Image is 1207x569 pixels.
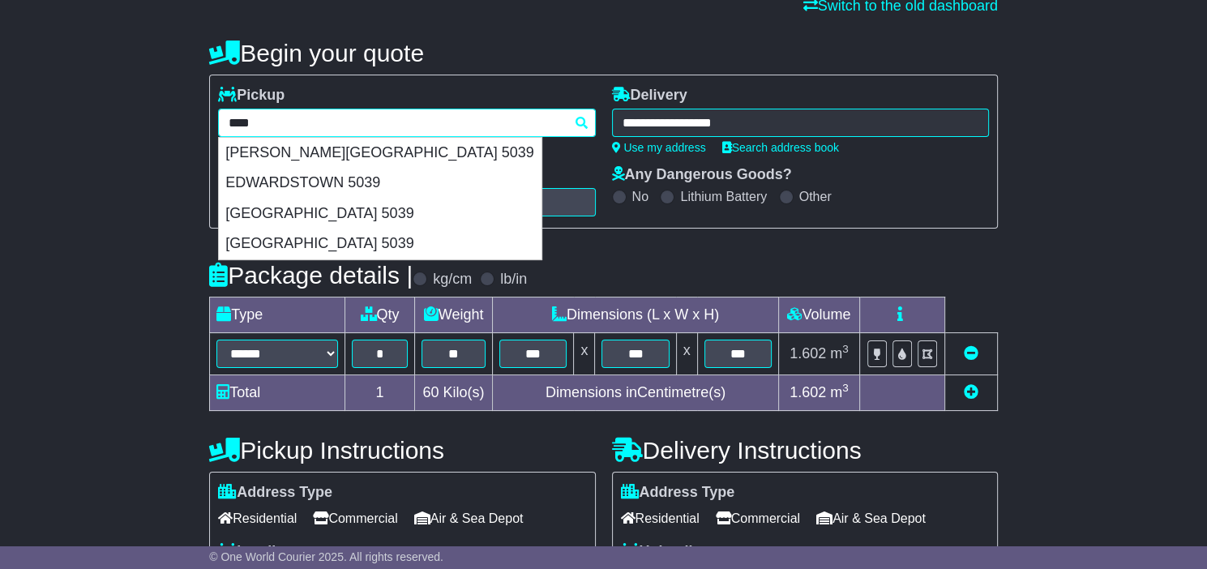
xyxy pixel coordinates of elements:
span: Residential [218,506,297,531]
td: x [574,333,595,375]
span: m [830,384,849,400]
label: Delivery [612,87,687,105]
label: Other [799,189,832,204]
a: Remove this item [964,345,978,362]
td: 1 [345,375,415,411]
td: Kilo(s) [414,375,492,411]
label: Lithium Battery [680,189,767,204]
td: Dimensions in Centimetre(s) [493,375,779,411]
label: Loading [218,543,293,561]
div: [GEOGRAPHIC_DATA] 5039 [219,229,541,259]
sup: 3 [842,343,849,355]
div: [PERSON_NAME][GEOGRAPHIC_DATA] 5039 [219,138,541,169]
td: Total [210,375,345,411]
td: Weight [414,297,492,333]
span: Residential [621,506,700,531]
span: m [830,345,849,362]
td: Dimensions (L x W x H) [493,297,779,333]
h4: Pickup Instructions [209,437,595,464]
label: Unloading [621,543,711,561]
sup: 3 [842,382,849,394]
span: Commercial [716,506,800,531]
span: 1.602 [790,384,826,400]
label: Address Type [621,484,735,502]
label: lb/in [500,271,527,289]
span: © One World Courier 2025. All rights reserved. [209,550,443,563]
h4: Package details | [209,262,413,289]
h4: Begin your quote [209,40,998,66]
div: [GEOGRAPHIC_DATA] 5039 [219,199,541,229]
td: Qty [345,297,415,333]
label: Pickup [218,87,285,105]
label: kg/cm [433,271,472,289]
label: Address Type [218,484,332,502]
span: Commercial [313,506,397,531]
span: Air & Sea Depot [816,506,926,531]
label: No [632,189,648,204]
typeahead: Please provide city [218,109,595,137]
div: EDWARDSTOWN 5039 [219,168,541,199]
label: Any Dangerous Goods? [612,166,792,184]
span: 1.602 [790,345,826,362]
span: Air & Sea Depot [414,506,524,531]
a: Add new item [964,384,978,400]
span: 60 [422,384,439,400]
a: Use my address [612,141,706,154]
h4: Delivery Instructions [612,437,998,464]
td: Type [210,297,345,333]
td: Volume [778,297,859,333]
td: x [676,333,697,375]
a: Search address book [722,141,839,154]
